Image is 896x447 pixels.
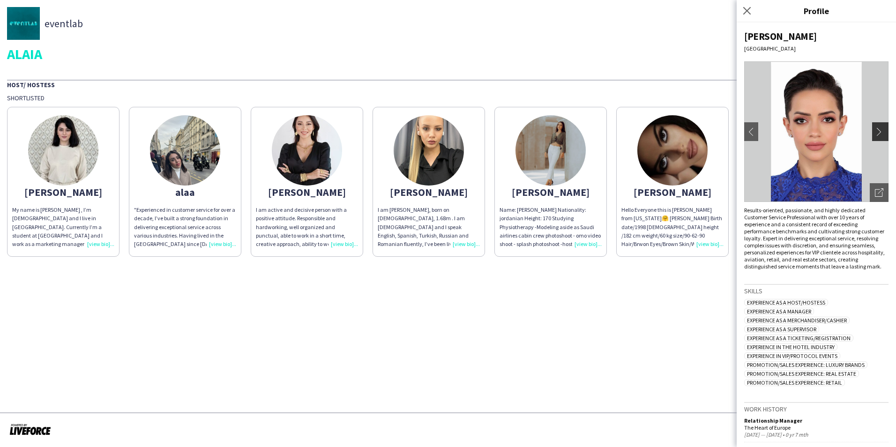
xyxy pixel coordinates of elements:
div: ALAIA [7,47,889,61]
span: Experience as a Ticketing/Registration [744,335,853,342]
img: thumb-6877acb9e2d88.jpeg [637,115,708,186]
span: Experience as a Host/Hostess [744,299,828,306]
div: [PERSON_NAME] [621,188,724,196]
img: Powered by Liveforce [9,423,51,436]
span: Experience in The Hotel Industry [744,343,837,350]
div: "Experienced in customer service for over a decade, I’ve built a strong foundation in delivering ... [134,206,236,248]
div: Host/ Hostess [7,80,889,89]
img: Crew avatar or photo [744,61,889,202]
div: Shortlisted [7,94,889,102]
span: Experience as a Supervisor [744,326,819,333]
div: Results-oriented, passionate, and highly dedicated Customer Service Professional with over 10 yea... [744,207,889,270]
img: thumb-66f58db5b7d32.jpeg [272,115,342,186]
img: thumb-4db18bfc-045e-4a19-b338-6d3b665174d0.jpg [150,115,220,186]
span: Promotion/Sales Experience: Real Estate [744,370,859,377]
div: [PERSON_NAME] [378,188,480,196]
div: Hello Everyone this is [PERSON_NAME] from [US_STATE]🤗 [PERSON_NAME] Birth date/1998 [DEMOGRAPHIC_... [621,206,724,248]
div: [PERSON_NAME] [256,188,358,196]
div: Relationship Manager [744,417,889,424]
span: Experience as a Merchandiser/Cashier [744,317,850,324]
div: alaa [134,188,236,196]
span: Promotion/Sales Experience: Luxury Brands [744,361,867,368]
span: eventlab [45,19,83,28]
div: [PERSON_NAME] [12,188,114,196]
h3: Work history [744,405,889,413]
div: I am active and decisive person with a positive attitude. Responsible and hardworking, well organ... [256,206,358,248]
div: [GEOGRAPHIC_DATA] [744,45,889,52]
h3: Skills [744,287,889,295]
img: thumb-ed099fa7-420b-4e7e-a244-c78868f51d91.jpg [515,115,586,186]
img: thumb-1ae75a8f-7936-4c0a-9305-fba5d3d5aeae.jpg [394,115,464,186]
span: Promotion/Sales Experience: Retail [744,379,845,386]
div: Name: [PERSON_NAME] Nationality: jordanian Height: 170 Studying Physiotherapy -Modeling aside as ... [500,206,602,248]
img: thumb-65fd4304e6b47.jpeg [28,115,98,186]
img: thumb-00f100d9-d361-4665-9bc1-ed0bd02e0cd4.jpg [7,7,40,40]
h3: Profile [737,5,896,17]
div: I am [PERSON_NAME], born on [DEMOGRAPHIC_DATA], 1.68m . I am [DEMOGRAPHIC_DATA] and I speak Engli... [378,206,480,248]
span: Experience as a Manager [744,308,814,315]
div: [PERSON_NAME] [500,188,602,196]
div: The Heart of Europe [744,424,889,431]
div: [PERSON_NAME] [744,30,889,43]
span: Experience in VIP/Protocol Events [744,352,840,359]
div: [DATE] — [DATE] • 0 yr 7 mth [744,431,889,438]
div: Open photos pop-in [870,183,889,202]
div: My name is [PERSON_NAME] , I’m [DEMOGRAPHIC_DATA] and I live in [GEOGRAPHIC_DATA]. Currently I’m ... [12,206,114,248]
